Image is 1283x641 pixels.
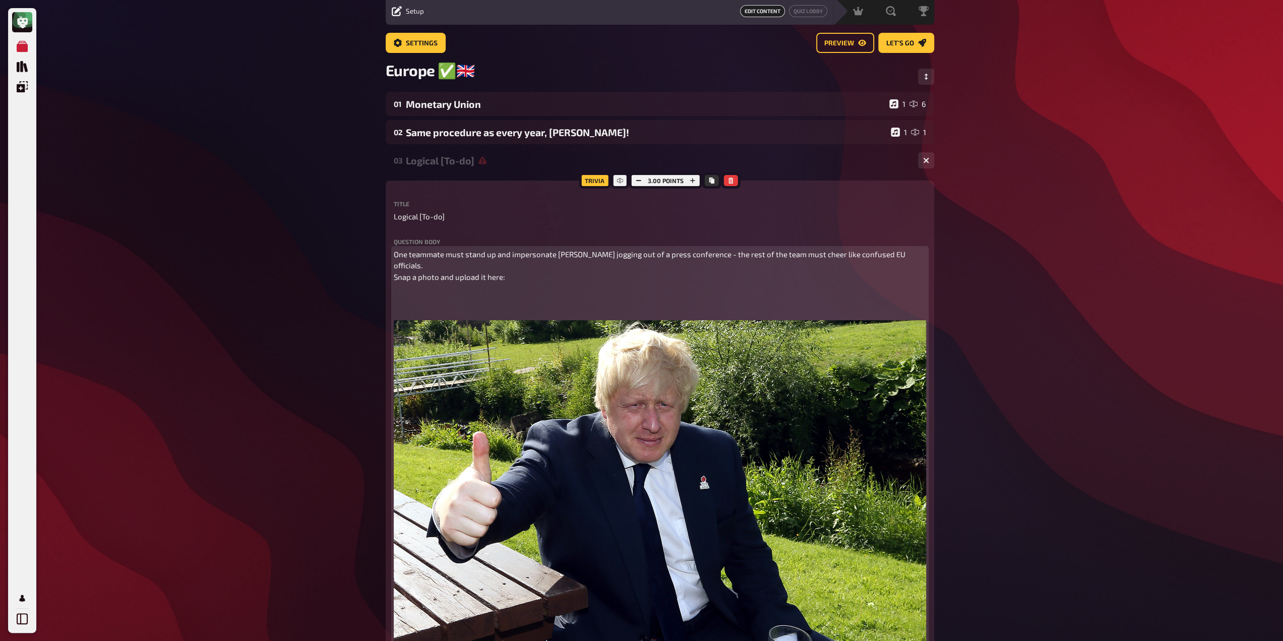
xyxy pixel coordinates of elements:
[816,33,874,53] button: Preview
[406,98,885,110] div: Monetary Union
[824,40,854,47] span: Preview
[889,99,905,108] div: 1
[629,172,702,189] div: 3.00 points
[891,128,907,137] div: 1
[394,250,907,281] span: One teammate must stand up and impersonate [PERSON_NAME] jogging out of a press conference - the ...
[705,175,719,186] button: Copy
[394,99,402,108] div: 01
[386,33,446,53] button: Settings
[406,40,438,47] span: Settings
[406,7,424,15] span: Setup
[911,128,926,137] div: 1
[740,5,785,17] a: Edit Content
[394,156,402,165] div: 03
[394,128,402,137] div: 02
[886,40,914,47] span: Let's go
[12,56,32,77] a: Quiz Library
[394,201,926,207] label: Title
[12,77,32,97] a: Overlays
[406,127,887,138] div: Same procedure as every year, [PERSON_NAME]!
[394,239,926,245] label: Question body
[918,69,934,85] button: Change Order
[12,36,32,56] a: My Quizzes
[406,155,910,166] div: Logical [To-do]
[878,33,934,53] button: Let's go
[579,172,610,189] div: Trivia
[909,99,926,108] div: 6
[789,5,827,17] button: Quiz Lobby
[12,588,32,608] a: Profile
[394,211,445,222] span: Logical [To-do]
[386,61,475,80] span: Europe ✅​🇬🇧​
